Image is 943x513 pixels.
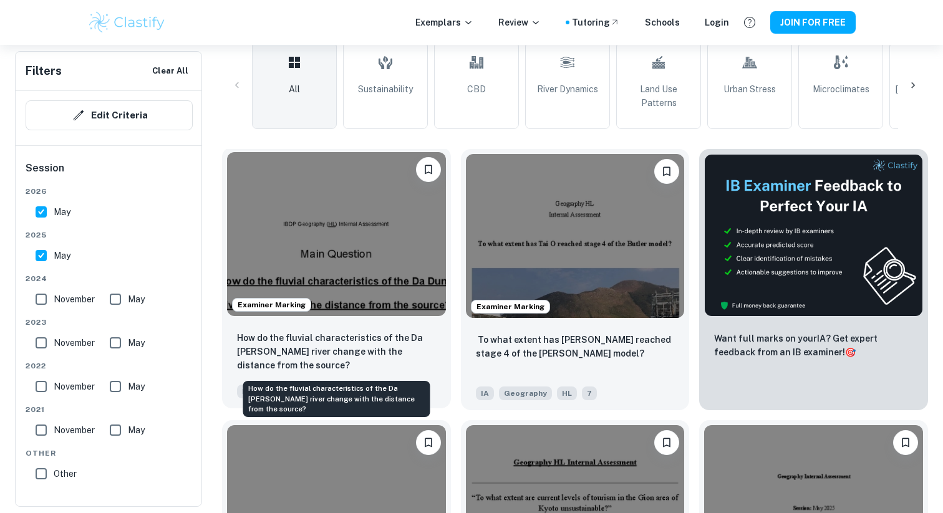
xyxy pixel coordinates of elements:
[54,380,95,393] span: November
[845,347,856,357] span: 🎯
[222,149,451,410] a: Examiner MarkingPlease log in to bookmark exemplarsHow do the fluvial characteristics of the Da D...
[26,62,62,80] h6: Filters
[498,16,541,29] p: Review
[26,273,193,284] span: 2024
[557,386,577,400] span: HL
[893,430,918,455] button: Please log in to bookmark exemplars
[572,16,620,29] a: Tutoring
[54,467,77,481] span: Other
[128,423,145,437] span: May
[26,229,193,241] span: 2025
[704,154,923,317] img: Thumbnail
[466,154,685,318] img: Geography IA example thumbnail: ‬ ‭To what extent has Tai O reached stag
[415,16,473,29] p: Exemplars
[461,149,690,410] a: Examiner MarkingPlease log in to bookmark exemplars‬ ‭To what extent has Tai O reached stage 4 of...
[233,299,311,310] span: Examiner Marking
[54,423,95,437] span: November
[26,186,193,197] span: 2026
[770,11,856,34] button: JOIN FOR FREE
[499,386,552,400] span: Geography
[654,159,679,184] button: Please log in to bookmark exemplars
[26,404,193,415] span: 2021
[149,62,191,80] button: Clear All
[472,301,549,312] span: Examiner Marking
[476,333,675,360] p: ‬ ‭To what extent has Tai O reached stage 4 of the Butler model?‬ ‭
[654,430,679,455] button: Please log in to bookmark exemplars
[416,430,441,455] button: Please log in to bookmark exemplars
[128,380,145,393] span: May
[26,448,193,459] span: Other
[476,386,494,400] span: IA
[582,386,597,400] span: 7
[26,161,193,186] h6: Session
[289,82,300,96] span: All
[26,317,193,328] span: 2023
[227,152,446,316] img: Geography IA example thumbnail: How do the fluvial characteristics of th
[237,385,255,398] span: IA
[54,292,95,306] span: November
[54,249,70,262] span: May
[26,100,193,130] button: Edit Criteria
[128,336,145,350] span: May
[739,12,760,33] button: Help and Feedback
[705,16,729,29] a: Login
[714,332,913,359] p: Want full marks on your IA ? Get expert feedback from an IB examiner!
[723,82,776,96] span: Urban Stress
[358,82,413,96] span: Sustainability
[622,82,695,110] span: Land Use Patterns
[813,82,869,96] span: Microclimates
[54,336,95,350] span: November
[26,360,193,372] span: 2022
[645,16,680,29] a: Schools
[237,331,436,372] p: How do the fluvial characteristics of the Da Dung river change with the distance from the source?
[467,82,486,96] span: CBD
[128,292,145,306] span: May
[416,157,441,182] button: Please log in to bookmark exemplars
[537,82,598,96] span: River Dynamics
[87,10,167,35] img: Clastify logo
[243,381,430,417] div: How do the fluvial characteristics of the Da [PERSON_NAME] river change with the distance from th...
[54,205,70,219] span: May
[699,149,928,410] a: ThumbnailWant full marks on yourIA? Get expert feedback from an IB examiner!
